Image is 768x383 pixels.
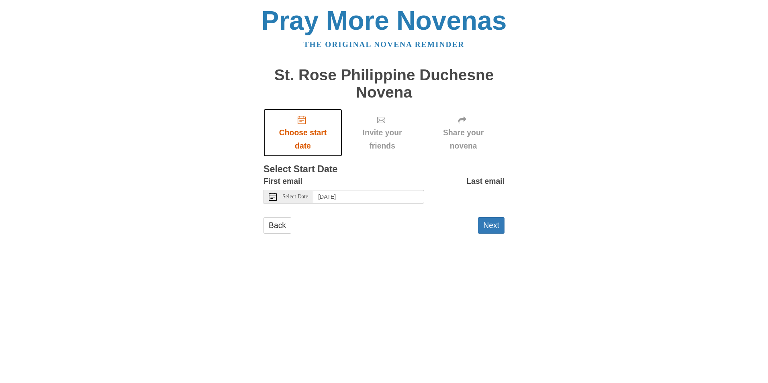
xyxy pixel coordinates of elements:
[263,217,291,234] a: Back
[272,126,334,153] span: Choose start date
[282,194,308,200] span: Select Date
[263,109,342,157] a: Choose start date
[342,109,422,157] div: Click "Next" to confirm your start date first.
[261,6,507,35] a: Pray More Novenas
[478,217,505,234] button: Next
[430,126,496,153] span: Share your novena
[263,164,505,175] h3: Select Start Date
[466,175,505,188] label: Last email
[350,126,414,153] span: Invite your friends
[263,175,302,188] label: First email
[422,109,505,157] div: Click "Next" to confirm your start date first.
[263,67,505,101] h1: St. Rose Philippine Duchesne Novena
[304,40,465,49] a: The original novena reminder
